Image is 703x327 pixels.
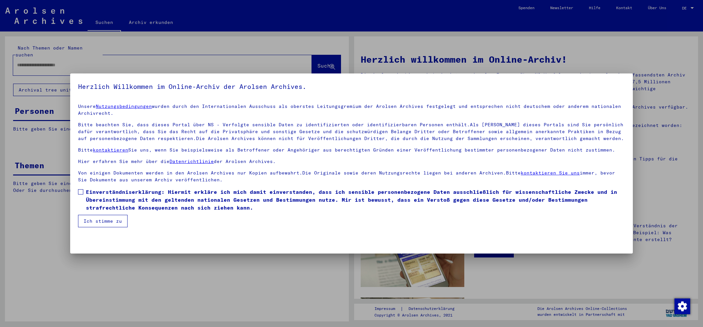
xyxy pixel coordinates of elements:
a: Datenrichtlinie [170,158,214,164]
p: Bitte Sie uns, wenn Sie beispielsweise als Betroffener oder Angehöriger aus berechtigten Gründen ... [78,147,625,153]
p: Hier erfahren Sie mehr über die der Arolsen Archives. [78,158,625,165]
p: Unsere wurden durch den Internationalen Ausschuss als oberstes Leitungsgremium der Arolsen Archiv... [78,103,625,117]
h5: Herzlich Willkommen im Online-Archiv der Arolsen Archives. [78,81,625,92]
a: Nutzungsbedingungen [96,103,152,109]
span: Einverständniserklärung: Hiermit erkläre ich mich damit einverstanden, dass ich sensible personen... [86,188,625,212]
p: Bitte beachten Sie, dass dieses Portal über NS - Verfolgte sensible Daten zu identifizierten oder... [78,121,625,142]
button: Ich stimme zu [78,215,128,227]
img: Zustimmung ändern [674,298,690,314]
a: kontaktieren Sie uns [521,170,580,176]
a: kontaktieren [93,147,128,153]
p: Von einigen Dokumenten werden in den Arolsen Archives nur Kopien aufbewahrt.Die Originale sowie d... [78,170,625,183]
